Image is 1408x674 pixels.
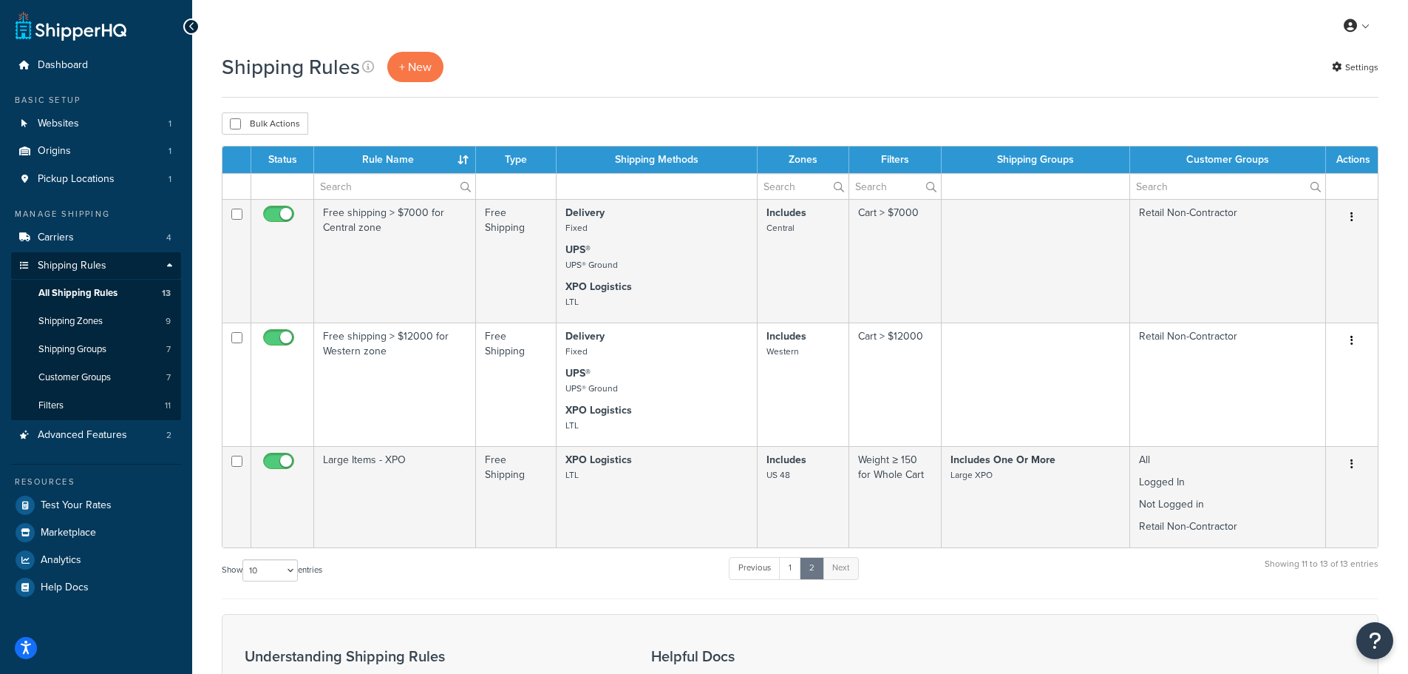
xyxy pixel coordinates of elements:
[11,252,181,421] li: Shipping Rules
[942,146,1129,173] th: Shipping Groups
[11,110,181,138] li: Websites
[11,392,181,419] a: Filters 11
[41,499,112,512] span: Test Your Rates
[565,419,579,432] small: LTL
[1326,146,1378,173] th: Actions
[476,146,556,173] th: Type
[1265,556,1378,587] div: Showing 11 to 13 of 13 entries
[565,365,591,381] strong: UPS®
[1356,622,1393,659] button: Open Resource Center
[565,382,618,395] small: UPS® Ground
[38,400,64,412] span: Filters
[849,446,942,547] td: Weight ≥ 150 for Whole Cart
[222,112,308,135] button: Bulk Actions
[242,559,298,582] select: Showentries
[314,146,476,173] th: Rule Name : activate to sort column ascending
[314,174,475,199] input: Search
[800,557,824,579] a: 2
[766,345,799,358] small: Western
[11,166,181,193] a: Pickup Locations 1
[11,422,181,449] a: Advanced Features 2
[849,323,942,446] td: Cart > $12000
[41,527,96,539] span: Marketplace
[11,547,181,573] a: Analytics
[849,174,941,199] input: Search
[950,468,993,482] small: Large XPO
[1130,323,1326,446] td: Retail Non-Contractor
[1139,519,1316,534] p: Retail Non-Contractor
[162,287,171,300] span: 13
[11,52,181,79] a: Dashboard
[166,343,171,356] span: 7
[565,242,591,257] strong: UPS®
[1130,174,1325,199] input: Search
[565,295,579,309] small: LTL
[565,258,618,272] small: UPS® Ground
[11,336,181,363] a: Shipping Groups 7
[1139,475,1316,490] p: Logged In
[476,323,556,446] td: Free Shipping
[166,232,171,244] span: 4
[565,452,632,468] strong: XPO Logistics
[11,308,181,335] li: Shipping Zones
[11,280,181,307] a: All Shipping Rules 13
[245,648,614,664] h3: Understanding Shipping Rules
[11,422,181,449] li: Advanced Features
[1139,497,1316,512] p: Not Logged in
[38,371,111,384] span: Customer Groups
[169,118,171,130] span: 1
[166,315,171,328] span: 9
[1130,199,1326,323] td: Retail Non-Contractor
[766,468,790,482] small: US 48
[476,199,556,323] td: Free Shipping
[1130,446,1326,547] td: All
[565,345,588,358] small: Fixed
[314,446,476,547] td: Large Items - XPO
[38,429,127,442] span: Advanced Features
[557,146,758,173] th: Shipping Methods
[11,224,181,252] a: Carriers 4
[38,173,115,186] span: Pickup Locations
[11,224,181,252] li: Carriers
[251,146,314,173] th: Status
[779,557,801,579] a: 1
[1332,57,1378,78] a: Settings
[11,280,181,307] li: All Shipping Rules
[38,315,103,328] span: Shipping Zones
[766,205,806,220] strong: Includes
[38,260,106,272] span: Shipping Rules
[314,199,476,323] td: Free shipping > $7000 for Central zone
[11,252,181,280] a: Shipping Rules
[11,476,181,488] div: Resources
[651,648,894,664] h3: Helpful Docs
[11,336,181,363] li: Shipping Groups
[849,199,942,323] td: Cart > $7000
[11,208,181,220] div: Manage Shipping
[11,492,181,519] a: Test Your Rates
[222,559,322,582] label: Show entries
[729,557,780,579] a: Previous
[11,364,181,391] a: Customer Groups 7
[11,166,181,193] li: Pickup Locations
[166,371,171,384] span: 7
[766,452,806,468] strong: Includes
[166,429,171,442] span: 2
[565,279,632,294] strong: XPO Logistics
[165,400,171,412] span: 11
[169,173,171,186] span: 1
[314,323,476,446] td: Free shipping > $12000 for Western zone
[11,519,181,546] a: Marketplace
[565,328,605,344] strong: Delivery
[38,287,118,300] span: All Shipping Rules
[11,94,181,107] div: Basic Setup
[11,574,181,601] a: Help Docs
[38,145,71,158] span: Origins
[38,343,106,356] span: Shipping Groups
[565,402,632,418] strong: XPO Logistics
[11,364,181,391] li: Customer Groups
[11,308,181,335] a: Shipping Zones 9
[849,146,942,173] th: Filters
